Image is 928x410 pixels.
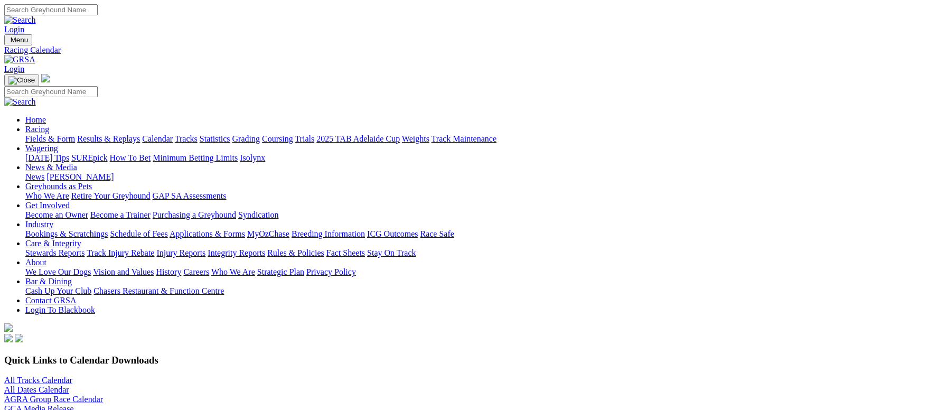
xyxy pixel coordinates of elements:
a: Breeding Information [292,229,365,238]
a: [PERSON_NAME] [46,172,114,181]
a: Integrity Reports [208,248,265,257]
a: Fields & Form [25,134,75,143]
a: Fact Sheets [326,248,365,257]
div: Industry [25,229,924,239]
a: How To Bet [110,153,151,162]
a: Grading [232,134,260,143]
a: Vision and Values [93,267,154,276]
a: Racing Calendar [4,45,924,55]
img: Close [8,76,35,85]
img: Search [4,97,36,107]
a: History [156,267,181,276]
a: Who We Are [211,267,255,276]
a: Trials [295,134,314,143]
a: [DATE] Tips [25,153,69,162]
a: We Love Our Dogs [25,267,91,276]
a: MyOzChase [247,229,289,238]
a: Cash Up Your Club [25,286,91,295]
a: Become an Owner [25,210,88,219]
a: Careers [183,267,209,276]
a: ICG Outcomes [367,229,418,238]
a: Wagering [25,144,58,153]
a: SUREpick [71,153,107,162]
a: Results & Replays [77,134,140,143]
a: Bar & Dining [25,277,72,286]
a: About [25,258,46,267]
a: Applications & Forms [170,229,245,238]
a: Rules & Policies [267,248,324,257]
a: Coursing [262,134,293,143]
div: Racing [25,134,924,144]
a: Injury Reports [156,248,205,257]
img: GRSA [4,55,35,64]
a: Become a Trainer [90,210,151,219]
a: AGRA Group Race Calendar [4,395,103,404]
a: Get Involved [25,201,70,210]
a: Privacy Policy [306,267,356,276]
a: Login [4,25,24,34]
a: Strategic Plan [257,267,304,276]
a: Care & Integrity [25,239,81,248]
a: Bookings & Scratchings [25,229,108,238]
div: Get Involved [25,210,924,220]
a: Statistics [200,134,230,143]
img: twitter.svg [15,334,23,342]
button: Toggle navigation [4,74,39,86]
a: Login To Blackbook [25,305,95,314]
a: News [25,172,44,181]
button: Toggle navigation [4,34,32,45]
div: News & Media [25,172,924,182]
a: Who We Are [25,191,69,200]
div: Greyhounds as Pets [25,191,924,201]
span: Menu [11,36,28,44]
a: All Dates Calendar [4,385,69,394]
a: Stewards Reports [25,248,85,257]
h3: Quick Links to Calendar Downloads [4,355,924,366]
div: Care & Integrity [25,248,924,258]
a: Chasers Restaurant & Function Centre [93,286,224,295]
a: Track Maintenance [432,134,496,143]
a: Race Safe [420,229,454,238]
a: Minimum Betting Limits [153,153,238,162]
div: Wagering [25,153,924,163]
a: Home [25,115,46,124]
a: Tracks [175,134,198,143]
a: Login [4,64,24,73]
div: About [25,267,924,277]
input: Search [4,86,98,97]
input: Search [4,4,98,15]
a: Track Injury Rebate [87,248,154,257]
a: Greyhounds as Pets [25,182,92,191]
div: Bar & Dining [25,286,924,296]
a: 2025 TAB Adelaide Cup [316,134,400,143]
a: Contact GRSA [25,296,76,305]
img: logo-grsa-white.png [41,74,50,82]
a: Retire Your Greyhound [71,191,151,200]
img: Search [4,15,36,25]
a: Isolynx [240,153,265,162]
img: logo-grsa-white.png [4,323,13,332]
a: GAP SA Assessments [153,191,227,200]
a: Syndication [238,210,278,219]
a: Stay On Track [367,248,416,257]
a: Schedule of Fees [110,229,167,238]
a: Purchasing a Greyhound [153,210,236,219]
a: Calendar [142,134,173,143]
a: All Tracks Calendar [4,376,72,385]
a: Weights [402,134,429,143]
img: facebook.svg [4,334,13,342]
a: Industry [25,220,53,229]
a: News & Media [25,163,77,172]
a: Racing [25,125,49,134]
